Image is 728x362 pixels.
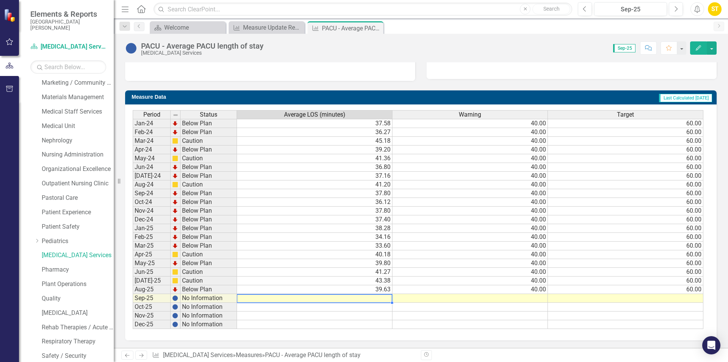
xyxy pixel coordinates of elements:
td: 60.00 [548,233,703,242]
img: TnMDeAgwAPMxUmUi88jYAAAAAElFTkSuQmCC [172,199,178,205]
small: [GEOGRAPHIC_DATA][PERSON_NAME] [30,19,106,31]
img: cBAA0RP0Y6D5n+AAAAAElFTkSuQmCC [172,138,178,144]
td: 60.00 [548,180,703,189]
td: No Information [180,320,237,329]
td: Below Plan [180,259,237,268]
a: Organizational Excellence [42,165,114,174]
td: 41.20 [237,180,392,189]
span: Warning [459,111,481,118]
img: BgCOk07PiH71IgAAAABJRU5ErkJggg== [172,295,178,301]
td: 40.00 [392,189,548,198]
td: 60.00 [548,145,703,154]
td: 60.00 [548,250,703,259]
a: Pediatrics [42,237,114,246]
td: 40.00 [392,198,548,207]
td: Mar-24 [133,137,171,145]
td: Apr-24 [133,145,171,154]
td: Below Plan [180,163,237,172]
td: 40.18 [237,250,392,259]
img: TnMDeAgwAPMxUmUi88jYAAAAAElFTkSuQmCC [172,129,178,135]
td: 40.00 [392,154,548,163]
td: [DATE]-24 [133,172,171,180]
td: Caution [180,268,237,277]
td: Nov-25 [133,311,171,320]
a: [MEDICAL_DATA] Services [30,43,106,51]
img: TnMDeAgwAPMxUmUi88jYAAAAAElFTkSuQmCC [172,147,178,153]
td: No Information [180,294,237,303]
td: 40.00 [392,233,548,242]
td: Dec-25 [133,320,171,329]
img: TnMDeAgwAPMxUmUi88jYAAAAAElFTkSuQmCC [172,286,178,292]
span: Target [617,111,634,118]
a: Safety / Security [42,352,114,360]
td: Below Plan [180,145,237,154]
span: Average LOS (minutes) [284,111,345,118]
input: Search ClearPoint... [154,3,572,16]
td: Caution [180,180,237,189]
button: ST [708,2,722,16]
button: Sep-25 [594,2,667,16]
td: [DATE]-25 [133,277,171,285]
img: TnMDeAgwAPMxUmUi88jYAAAAAElFTkSuQmCC [172,243,178,249]
td: 60.00 [548,285,703,294]
td: 39.80 [237,259,392,268]
td: 60.00 [548,242,703,250]
td: 60.00 [548,163,703,172]
a: Pharmacy [42,266,114,274]
td: Caution [180,277,237,285]
img: TnMDeAgwAPMxUmUi88jYAAAAAElFTkSuQmCC [172,120,178,126]
td: Jan-25 [133,224,171,233]
td: 43.38 [237,277,392,285]
td: Mar-25 [133,242,171,250]
img: No Information [125,42,137,54]
td: Below Plan [180,128,237,137]
td: 38.28 [237,224,392,233]
td: 37.80 [237,207,392,215]
td: 40.00 [392,285,548,294]
td: Below Plan [180,233,237,242]
img: TnMDeAgwAPMxUmUi88jYAAAAAElFTkSuQmCC [172,225,178,231]
td: 39.63 [237,285,392,294]
td: 40.00 [392,224,548,233]
a: Welcome [152,23,224,32]
a: Patient Experience [42,208,114,217]
td: Sep-25 [133,294,171,303]
img: TnMDeAgwAPMxUmUi88jYAAAAAElFTkSuQmCC [172,217,178,223]
td: Caution [180,250,237,259]
td: Sep-24 [133,189,171,198]
img: BgCOk07PiH71IgAAAABJRU5ErkJggg== [172,321,178,327]
td: 40.00 [392,163,548,172]
a: Pastoral Care [42,194,114,202]
td: 60.00 [548,277,703,285]
a: [MEDICAL_DATA] Services [42,251,114,260]
img: TnMDeAgwAPMxUmUi88jYAAAAAElFTkSuQmCC [172,234,178,240]
td: 36.80 [237,163,392,172]
div: Sep-25 [597,5,664,14]
td: Jan-24 [133,119,171,128]
span: Period [143,111,160,118]
td: May-24 [133,154,171,163]
div: PACU - Average PACU length of stay [265,351,361,359]
td: Jun-25 [133,268,171,277]
td: 40.00 [392,259,548,268]
img: TnMDeAgwAPMxUmUi88jYAAAAAElFTkSuQmCC [172,173,178,179]
a: Respiratory Therapy [42,337,114,346]
td: 37.58 [237,119,392,128]
td: 40.00 [392,215,548,224]
td: 60.00 [548,268,703,277]
td: Below Plan [180,172,237,180]
a: Patient Safety [42,223,114,231]
img: cBAA0RP0Y6D5n+AAAAAElFTkSuQmCC [172,269,178,275]
td: Below Plan [180,242,237,250]
td: No Information [180,303,237,311]
td: May-25 [133,259,171,268]
td: Nov-24 [133,207,171,215]
td: 60.00 [548,215,703,224]
img: cBAA0RP0Y6D5n+AAAAAElFTkSuQmCC [172,182,178,188]
a: [MEDICAL_DATA] Services [163,351,233,359]
div: PACU - Average PACU length of stay [322,24,381,33]
td: 60.00 [548,198,703,207]
a: Nephrology [42,136,114,145]
div: PACU - Average PACU length of stay [141,42,264,50]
